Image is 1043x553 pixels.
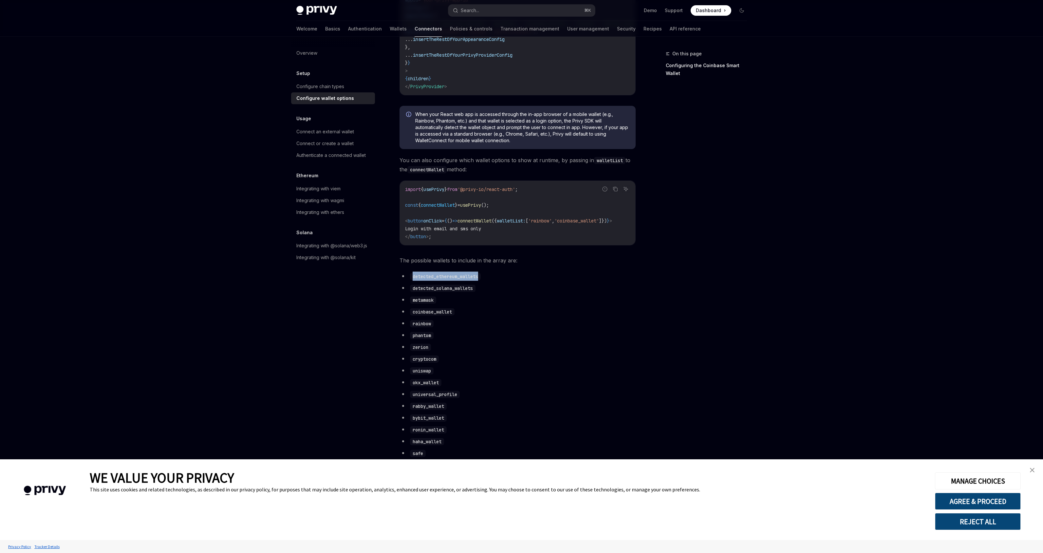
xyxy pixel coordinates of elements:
span: usePrivy [460,202,481,208]
a: Connect an external wallet [291,126,375,138]
button: MANAGE CHOICES [935,472,1021,489]
button: Toggle dark mode [736,5,747,16]
svg: Info [406,112,413,118]
code: detected_ethereum_wallets [410,273,481,280]
span: from [447,186,457,192]
code: cryptocom [410,355,439,363]
span: On this page [672,50,702,58]
code: okx_wallet [410,379,441,386]
span: { [405,76,408,82]
span: children [408,76,429,82]
code: uniswap [410,367,434,374]
code: ronin_wallet [410,426,447,433]
span: > [426,234,429,239]
a: Wallets [390,21,407,37]
span: { [421,186,423,192]
a: Configure chain types [291,81,375,92]
span: 'coinbase_wallet' [554,218,599,224]
span: usePrivy [423,186,444,192]
span: When your React web app is accessed through the in-app browser of a mobile wallet (e.g., Rainbow,... [415,111,629,144]
span: insertTheRestOfYourAppearanceConfig [413,36,505,42]
a: Transaction management [500,21,559,37]
a: API reference [670,21,701,37]
span: The possible wallets to include in the array are: [400,256,636,265]
h5: Ethereum [296,172,318,180]
a: Connect or create a wallet [291,138,375,149]
img: close banner [1030,468,1034,472]
span: '@privy-io/react-auth' [457,186,515,192]
span: walletList: [497,218,526,224]
a: Integrating with viem [291,183,375,195]
span: Dashboard [696,7,721,14]
a: Authentication [348,21,382,37]
button: Ask AI [622,185,630,193]
a: Integrating with ethers [291,206,375,218]
span: ... [405,36,413,42]
div: This site uses cookies and related technologies, as described in our privacy policy, for purposes... [90,486,925,493]
h5: Solana [296,229,313,237]
span: } [405,60,408,66]
a: Integrating with @solana/web3.js [291,240,375,252]
code: metamask [410,296,436,304]
a: User management [567,21,609,37]
span: } [408,60,410,66]
span: ]}) [599,218,607,224]
a: Authenticate a connected wallet [291,149,375,161]
span: </ [405,234,410,239]
div: Integrating with ethers [296,208,344,216]
code: zerion [410,344,431,351]
div: Integrating with viem [296,185,341,193]
span: insertTheRestOfYourPrivyProviderConfig [413,52,512,58]
span: Login with email and sms only [405,226,481,232]
code: haha_wallet [410,438,444,445]
span: ({ [492,218,497,224]
span: > [405,68,408,74]
span: ... [405,52,413,58]
span: }, [405,44,410,50]
span: button [408,218,423,224]
span: } [455,202,457,208]
span: } [607,218,609,224]
span: connectWallet [457,218,492,224]
span: , [552,218,554,224]
button: Copy the contents from the code block [611,185,620,193]
a: Configure wallet options [291,92,375,104]
div: Connect or create a wallet [296,140,354,147]
span: You can also configure which wallet options to show at runtime, by passing in to the method: [400,156,636,174]
a: Integrating with @solana/kit [291,252,375,263]
button: Search...⌘K [448,5,595,16]
a: Privacy Policy [7,541,33,552]
span: = [442,218,444,224]
code: rabby_wallet [410,403,447,410]
a: Welcome [296,21,317,37]
span: [ [526,218,528,224]
div: Configure chain types [296,83,344,90]
div: Connect an external wallet [296,128,354,136]
span: { [444,218,447,224]
span: PrivyProvider [410,84,444,89]
div: Integrating with @solana/kit [296,254,356,261]
span: WE VALUE YOUR PRIVACY [90,469,234,486]
span: button [410,234,426,239]
a: Recipes [643,21,662,37]
span: (); [481,202,489,208]
span: > [444,84,447,89]
a: Configuring the Coinbase Smart Wallet [666,60,752,79]
div: Overview [296,49,317,57]
code: coinbase_wallet [410,308,455,315]
button: REJECT ALL [935,513,1021,530]
span: connectWallet [421,202,455,208]
span: } [429,76,431,82]
span: const [405,202,418,208]
code: detected_solana_wallets [410,285,475,292]
a: Security [617,21,636,37]
span: () [447,218,452,224]
code: universal_profile [410,391,460,398]
div: Search... [461,7,479,14]
button: Report incorrect code [601,185,609,193]
code: rainbow [410,320,434,327]
span: ; [515,186,518,192]
div: Integrating with @solana/web3.js [296,242,367,250]
a: Tracker Details [33,541,61,552]
a: close banner [1026,464,1039,477]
